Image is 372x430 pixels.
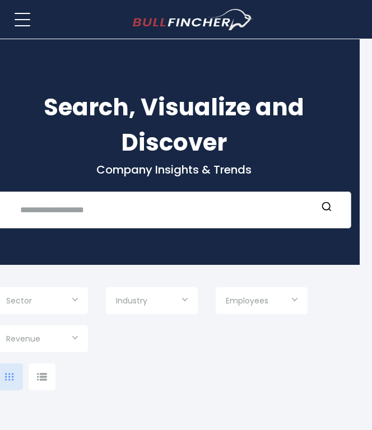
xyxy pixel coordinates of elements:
[226,296,268,306] span: Employees
[37,373,47,381] img: icon-comp-list-view.svg
[116,292,188,312] input: Selection
[133,9,253,30] img: bullfincher logo
[5,373,14,381] img: icon-comp-grid.svg
[226,292,297,312] input: Selection
[133,9,253,30] a: Go to homepage
[116,296,147,306] span: Industry
[319,200,334,215] button: Search
[6,292,78,312] input: Selection
[6,296,32,306] span: Sector
[6,330,78,350] input: Selection
[6,334,40,344] span: Revenue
